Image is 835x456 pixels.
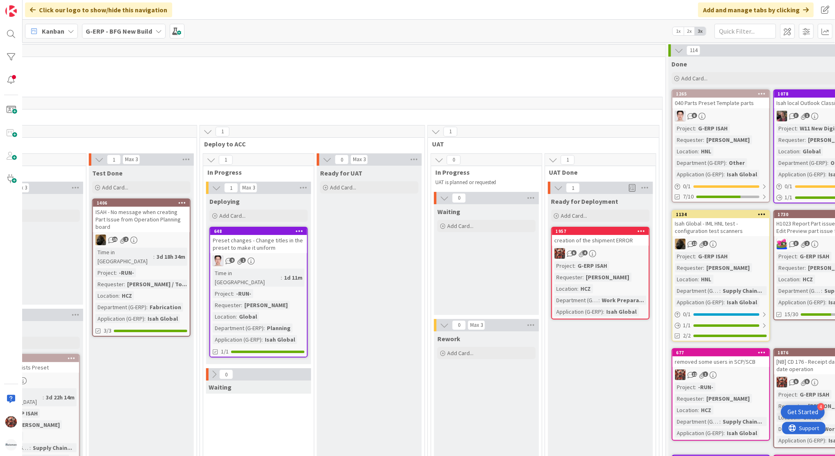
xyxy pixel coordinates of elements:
[794,113,799,118] span: 3
[721,417,764,426] div: Supply Chain...
[720,286,721,295] span: :
[673,181,769,192] div: 0/1
[242,186,255,190] div: Max 3
[675,111,686,121] img: ll
[801,275,815,284] div: HCZ
[549,168,646,176] span: UAT Done
[5,439,17,451] img: avatar
[673,320,769,331] div: 1/1
[673,239,769,249] div: ND
[673,90,769,98] div: 1265
[552,228,649,235] div: 1957
[673,349,769,367] div: 677removed some users in SCP/SCB
[42,26,64,36] span: Kanban
[777,111,787,121] img: BF
[673,90,769,108] div: 1265040 Parts Preset Template parts
[692,113,697,118] span: 8
[96,235,106,245] img: ND
[675,369,686,380] img: JK
[777,413,800,422] div: Location
[698,147,699,156] span: :
[673,356,769,367] div: removed some users in SCP/SCB
[687,46,701,55] span: 114
[703,394,705,403] span: :
[210,255,307,266] div: ll
[241,301,242,310] span: :
[116,268,117,277] span: :
[213,335,262,344] div: Application (G-ERP)
[724,170,725,179] span: :
[798,252,832,261] div: G-ERP ISAH
[213,312,236,321] div: Location
[692,241,697,246] span: 12
[805,113,810,118] span: 1
[5,5,17,17] img: Visit kanbanzone.com
[683,310,691,319] span: 0 / 1
[801,147,823,156] div: Global
[705,135,752,144] div: [PERSON_NAME]
[209,383,232,391] span: Waiting
[452,320,466,330] span: 0
[727,158,747,167] div: Other
[96,314,144,323] div: Application (G-ERP)
[214,228,307,234] div: 648
[221,347,229,356] span: 1/1
[696,124,730,133] div: G-ERP ISAH
[216,127,230,137] span: 1
[148,303,183,312] div: Fabrication
[353,157,366,162] div: Max 3
[210,228,307,253] div: 648Preset changes - Change titles in the preset to make it uniform
[153,252,155,261] span: :
[213,255,223,266] img: ll
[703,372,708,377] span: 1
[117,268,136,277] div: -RUN-
[777,377,787,388] img: JK
[800,147,801,156] span: :
[555,248,565,259] img: JK
[282,273,305,282] div: 1d 11m
[107,155,121,164] span: 1
[552,248,649,259] div: JK
[675,135,703,144] div: Requester
[703,263,705,272] span: :
[96,280,124,289] div: Requester
[673,218,769,236] div: Isah Global - IML HNL test - configuration test scanners
[777,124,797,133] div: Project
[817,403,825,410] div: 4
[705,394,752,403] div: [PERSON_NAME]
[797,124,798,133] span: :
[703,135,705,144] span: :
[777,275,800,284] div: Location
[555,273,583,282] div: Requester
[698,2,814,17] div: Add and manage tabs by clicking
[555,284,578,293] div: Location
[805,379,810,384] span: 5
[695,383,696,392] span: :
[551,197,619,205] span: Ready for Deployment
[673,111,769,121] div: ll
[265,324,293,333] div: Planning
[821,286,823,295] span: :
[96,268,116,277] div: Project
[242,301,290,310] div: [PERSON_NAME]
[31,443,74,452] div: Supply Chain...
[552,235,649,246] div: creation of the shipment ERROR
[213,289,233,298] div: Project
[432,140,649,148] span: UAT
[675,263,703,272] div: Requester
[676,91,769,97] div: 1265
[777,252,797,261] div: Project
[720,417,721,426] span: :
[102,184,128,191] span: Add Card...
[699,275,714,284] div: HNL
[698,406,699,415] span: :
[43,393,44,402] span: :
[25,2,172,17] div: Click our logo to show/hide this navigation
[17,1,37,11] span: Support
[583,273,584,282] span: :
[123,237,129,242] span: 2
[97,200,190,206] div: 1406
[785,182,793,191] span: 0 / 1
[805,401,806,410] span: :
[724,429,725,438] span: :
